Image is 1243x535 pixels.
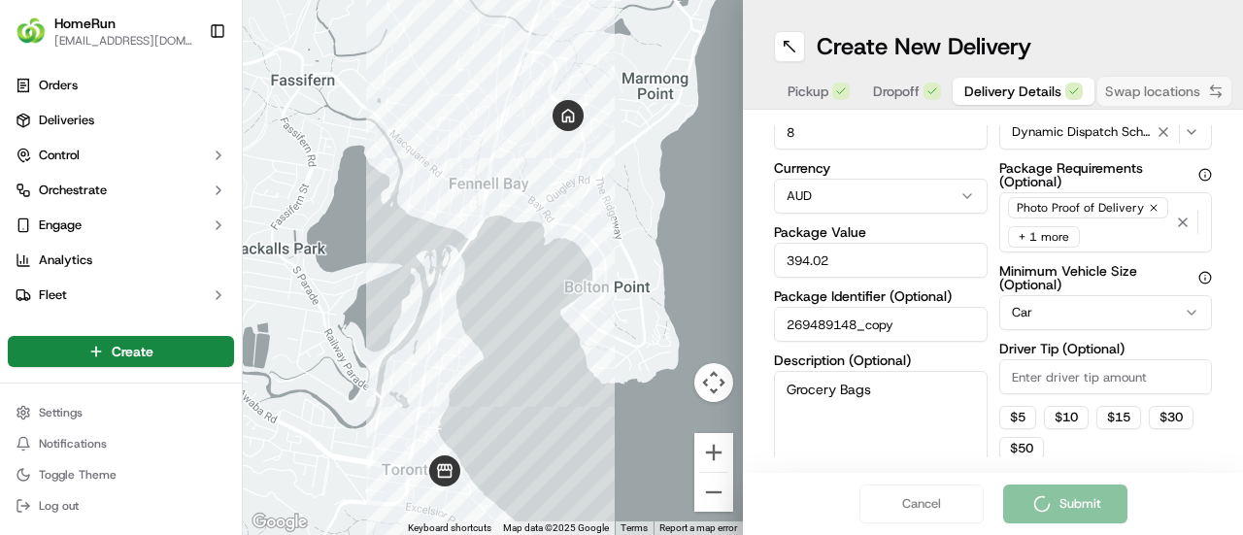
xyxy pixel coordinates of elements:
button: Zoom out [694,473,733,512]
span: Settings [39,405,83,420]
a: Powered byPylon [137,327,235,343]
span: Dynamic Dispatch Scheduled [1012,123,1153,141]
label: Package Identifier (Optional) [774,289,988,303]
button: Orchestrate [8,175,234,206]
button: Fleet [8,280,234,311]
button: Keyboard shortcuts [408,521,491,535]
h1: Create New Delivery [817,31,1031,62]
button: Toggle Theme [8,461,234,488]
span: Orders [39,77,78,94]
input: Enter package value [774,243,988,278]
span: Pylon [193,328,235,343]
a: Open this area in Google Maps (opens a new window) [248,510,312,535]
label: Driver Tip (Optional) [999,342,1213,355]
span: Photo Proof of Delivery [1017,200,1144,216]
a: 📗Knowledge Base [12,273,156,308]
img: Nash [19,18,58,57]
span: Engage [39,217,82,234]
button: Start new chat [330,190,353,214]
span: Map data ©2025 Google [503,522,609,533]
button: HomeRun [54,14,116,33]
label: Description (Optional) [774,353,988,367]
span: API Documentation [184,281,312,300]
button: HomeRunHomeRun[EMAIL_ADDRESS][DOMAIN_NAME] [8,8,201,54]
input: Got a question? Start typing here... [50,124,350,145]
span: Knowledge Base [39,281,149,300]
a: Report a map error [659,522,737,533]
div: + 1 more [1008,226,1080,248]
div: 💻 [164,283,180,298]
button: Notifications [8,430,234,457]
button: Package Requirements (Optional) [1198,168,1212,182]
input: Enter package identifier [774,307,988,342]
button: Engage [8,210,234,241]
button: $5 [999,406,1036,429]
span: Fleet [39,286,67,304]
span: Dropoff [873,82,920,101]
a: 💻API Documentation [156,273,319,308]
span: Control [39,147,80,164]
textarea: Grocery Bags [774,371,988,480]
input: Enter number of items [774,115,988,150]
label: Package Requirements (Optional) [999,161,1213,188]
a: Orders [8,70,234,101]
button: Settings [8,399,234,426]
span: Log out [39,498,79,514]
span: Orchestrate [39,182,107,199]
a: Analytics [8,245,234,276]
button: Map camera controls [694,363,733,402]
button: $30 [1149,406,1193,429]
span: Notifications [39,436,107,451]
div: We're available if you need us! [66,204,246,219]
button: Zoom in [694,433,733,472]
span: Delivery Details [964,82,1061,101]
a: Terms (opens in new tab) [621,522,648,533]
img: HomeRun [16,16,47,47]
button: $50 [999,437,1044,460]
div: Start new chat [66,184,319,204]
button: $10 [1044,406,1089,429]
span: Deliveries [39,112,94,129]
p: Welcome 👋 [19,77,353,108]
span: Analytics [39,251,92,269]
span: Pickup [788,82,828,101]
button: Photo Proof of Delivery+ 1 more [999,192,1213,252]
button: Create [8,336,234,367]
button: [EMAIL_ADDRESS][DOMAIN_NAME] [54,33,193,49]
button: Minimum Vehicle Size (Optional) [1198,271,1212,284]
a: Deliveries [8,105,234,136]
input: Enter driver tip amount [999,359,1213,394]
img: Google [248,510,312,535]
span: Toggle Theme [39,467,117,483]
label: Minimum Vehicle Size (Optional) [999,264,1213,291]
span: Create [112,342,153,361]
button: Control [8,140,234,171]
button: Dynamic Dispatch Scheduled [999,115,1213,150]
label: Currency [774,161,988,175]
button: $15 [1096,406,1141,429]
label: Package Value [774,225,988,239]
img: 1736555255976-a54dd68f-1ca7-489b-9aae-adbdc363a1c4 [19,184,54,219]
button: Log out [8,492,234,519]
div: 📗 [19,283,35,298]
